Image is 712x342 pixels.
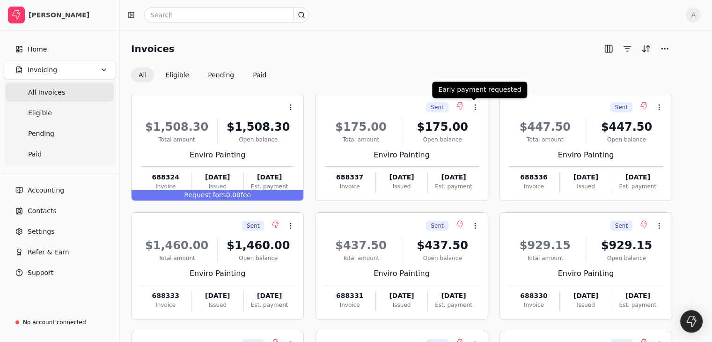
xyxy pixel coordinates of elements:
[241,191,251,199] span: fee
[431,103,443,112] span: Sent
[612,182,663,191] div: Est. payment
[560,182,611,191] div: Issued
[324,119,397,135] div: $175.00
[28,88,65,97] span: All Invoices
[6,145,114,164] a: Paid
[140,301,191,309] div: Invoice
[244,301,295,309] div: Est. payment
[28,186,64,195] span: Accounting
[158,67,197,82] button: Eligible
[4,263,116,282] button: Support
[324,237,397,254] div: $437.50
[184,191,222,199] span: Request for
[560,301,611,309] div: Issued
[324,291,375,301] div: 688331
[324,254,397,262] div: Total amount
[23,318,86,327] div: No account connected
[639,41,653,56] button: Sort
[508,149,663,161] div: Enviro Painting
[4,181,116,200] a: Accounting
[508,172,559,182] div: 688336
[615,222,628,230] span: Sent
[4,314,116,331] a: No account connected
[508,135,582,144] div: Total amount
[324,268,479,279] div: Enviro Painting
[140,135,213,144] div: Total amount
[508,301,559,309] div: Invoice
[376,291,427,301] div: [DATE]
[590,254,663,262] div: Open balance
[4,222,116,241] a: Settings
[680,310,703,333] div: Open Intercom Messenger
[4,40,116,59] a: Home
[200,67,242,82] button: Pending
[140,254,213,262] div: Total amount
[28,45,47,54] span: Home
[508,119,582,135] div: $447.50
[28,268,53,278] span: Support
[4,60,116,79] button: Invoicing
[191,291,243,301] div: [DATE]
[244,172,295,182] div: [DATE]
[245,67,274,82] button: Paid
[140,172,191,182] div: 688324
[132,190,303,201] div: $0.00
[615,103,628,112] span: Sent
[221,237,295,254] div: $1,460.00
[431,222,443,230] span: Sent
[4,201,116,220] a: Contacts
[324,149,479,161] div: Enviro Painting
[406,237,479,254] div: $437.50
[406,119,479,135] div: $175.00
[144,7,309,22] input: Search
[6,124,114,143] a: Pending
[28,65,57,75] span: Invoicing
[590,237,663,254] div: $929.15
[29,10,111,20] div: [PERSON_NAME]
[406,135,479,144] div: Open balance
[324,301,375,309] div: Invoice
[191,301,243,309] div: Issued
[221,254,295,262] div: Open balance
[428,301,479,309] div: Est. payment
[324,182,375,191] div: Invoice
[560,291,611,301] div: [DATE]
[28,247,69,257] span: Refer & Earn
[6,83,114,102] a: All Invoices
[4,243,116,261] button: Refer & Earn
[140,268,295,279] div: Enviro Painting
[590,119,663,135] div: $447.50
[244,182,295,191] div: Est. payment
[324,172,375,182] div: 688337
[376,172,427,182] div: [DATE]
[428,182,479,191] div: Est. payment
[140,119,213,135] div: $1,508.30
[140,237,213,254] div: $1,460.00
[140,149,295,161] div: Enviro Painting
[244,291,295,301] div: [DATE]
[657,41,672,56] button: More
[508,268,663,279] div: Enviro Painting
[508,182,559,191] div: Invoice
[131,67,274,82] div: Invoice filter options
[324,135,397,144] div: Total amount
[131,67,154,82] button: All
[6,104,114,122] a: Eligible
[191,172,243,182] div: [DATE]
[221,119,295,135] div: $1,508.30
[508,291,559,301] div: 688330
[508,237,582,254] div: $929.15
[508,254,582,262] div: Total amount
[612,291,663,301] div: [DATE]
[28,108,52,118] span: Eligible
[28,227,54,237] span: Settings
[247,222,259,230] span: Sent
[140,291,191,301] div: 688333
[191,182,243,191] div: Issued
[432,82,527,98] div: Early payment requested
[428,291,479,301] div: [DATE]
[686,7,701,22] button: A
[221,135,295,144] div: Open balance
[590,135,663,144] div: Open balance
